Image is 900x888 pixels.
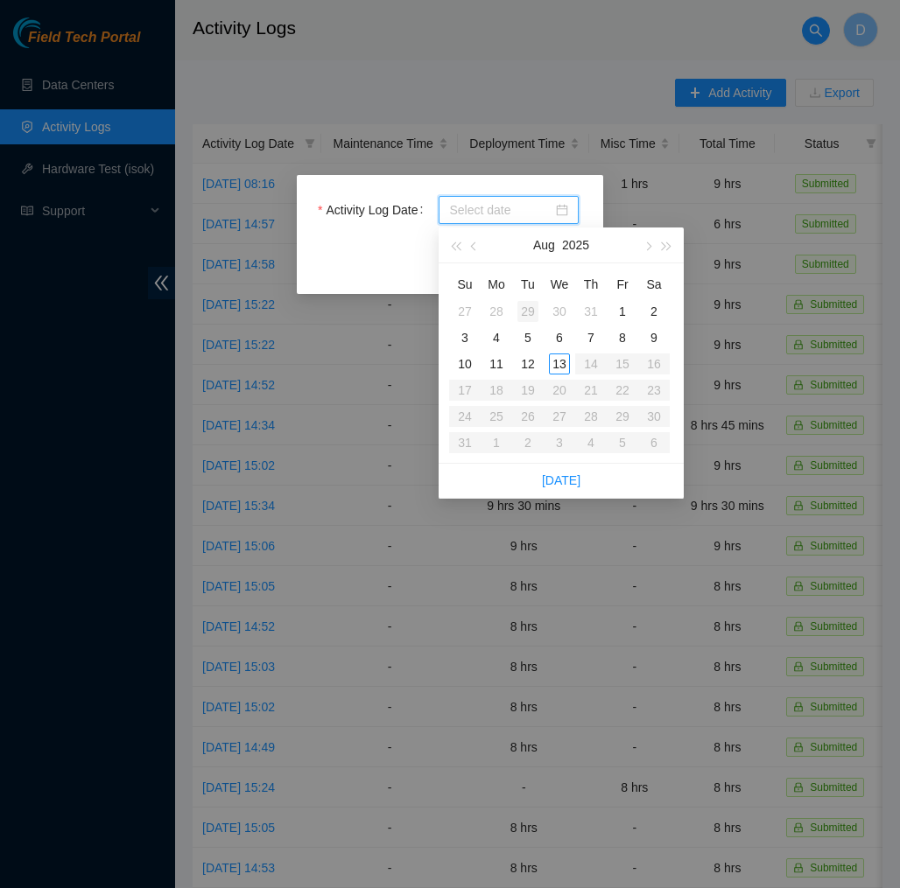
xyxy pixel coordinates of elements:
[533,227,555,262] button: Aug
[544,298,575,325] td: 2025-07-30
[575,325,607,351] td: 2025-08-07
[486,327,507,348] div: 4
[512,270,544,298] th: Tu
[549,327,570,348] div: 6
[575,270,607,298] th: Th
[449,325,481,351] td: 2025-08-03
[638,325,670,351] td: 2025-08-09
[575,298,607,325] td: 2025-07-31
[549,301,570,322] div: 30
[542,473,580,487] a: [DATE]
[454,353,475,374] div: 10
[643,301,664,322] div: 2
[612,327,633,348] div: 8
[481,325,512,351] td: 2025-08-04
[512,325,544,351] td: 2025-08-05
[517,353,538,374] div: 12
[580,327,601,348] div: 7
[486,301,507,322] div: 28
[512,298,544,325] td: 2025-07-29
[481,351,512,377] td: 2025-08-11
[481,270,512,298] th: Mo
[549,353,570,374] div: 13
[449,270,481,298] th: Su
[612,301,633,322] div: 1
[544,270,575,298] th: We
[607,298,638,325] td: 2025-08-01
[486,353,507,374] div: 11
[544,351,575,377] td: 2025-08-13
[517,301,538,322] div: 29
[580,301,601,322] div: 31
[544,325,575,351] td: 2025-08-06
[454,301,475,322] div: 27
[449,298,481,325] td: 2025-07-27
[643,327,664,348] div: 9
[318,196,430,224] label: Activity Log Date
[449,351,481,377] td: 2025-08-10
[454,327,475,348] div: 3
[638,270,670,298] th: Sa
[638,298,670,325] td: 2025-08-02
[517,327,538,348] div: 5
[607,325,638,351] td: 2025-08-08
[512,351,544,377] td: 2025-08-12
[449,200,552,220] input: Activity Log Date
[481,298,512,325] td: 2025-07-28
[562,227,589,262] button: 2025
[607,270,638,298] th: Fr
